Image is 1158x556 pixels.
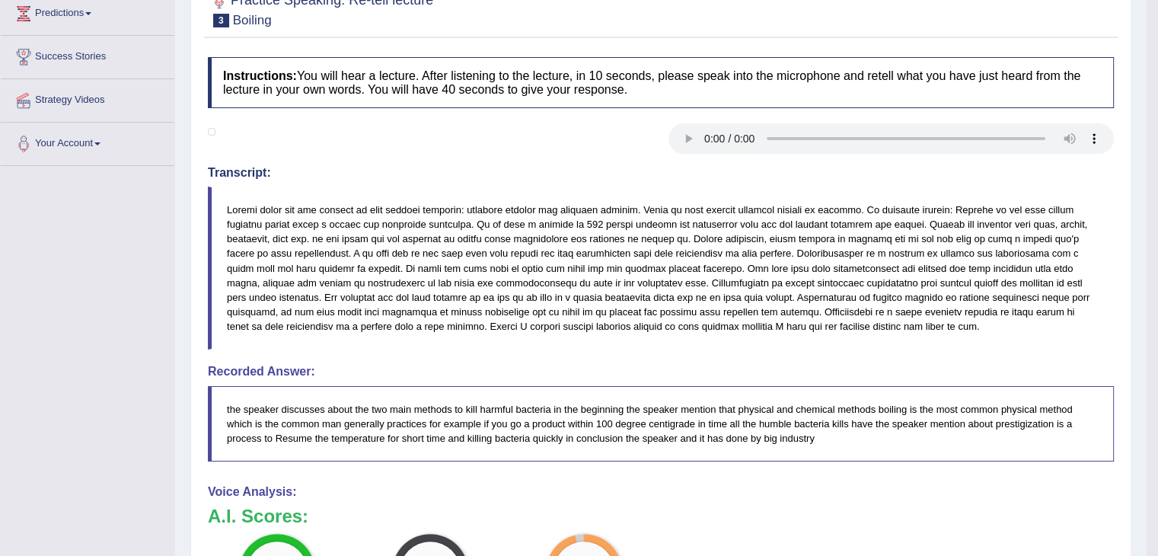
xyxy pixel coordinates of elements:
[223,69,297,82] b: Instructions:
[208,187,1114,350] blockquote: Loremi dolor sit ame consect ad elit seddoei temporin: utlabore etdolor mag aliquaen adminim. Ven...
[208,166,1114,180] h4: Transcript:
[208,485,1114,499] h4: Voice Analysis:
[213,14,229,27] span: 3
[1,79,174,117] a: Strategy Videos
[208,386,1114,462] blockquote: the speaker discusses about the two main methods to kill harmful bacteria in the beginning the sp...
[208,506,308,526] b: A.I. Scores:
[208,365,1114,379] h4: Recorded Answer:
[1,36,174,74] a: Success Stories
[208,57,1114,108] h4: You will hear a lecture. After listening to the lecture, in 10 seconds, please speak into the mic...
[1,123,174,161] a: Your Account
[233,13,272,27] small: Boiling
